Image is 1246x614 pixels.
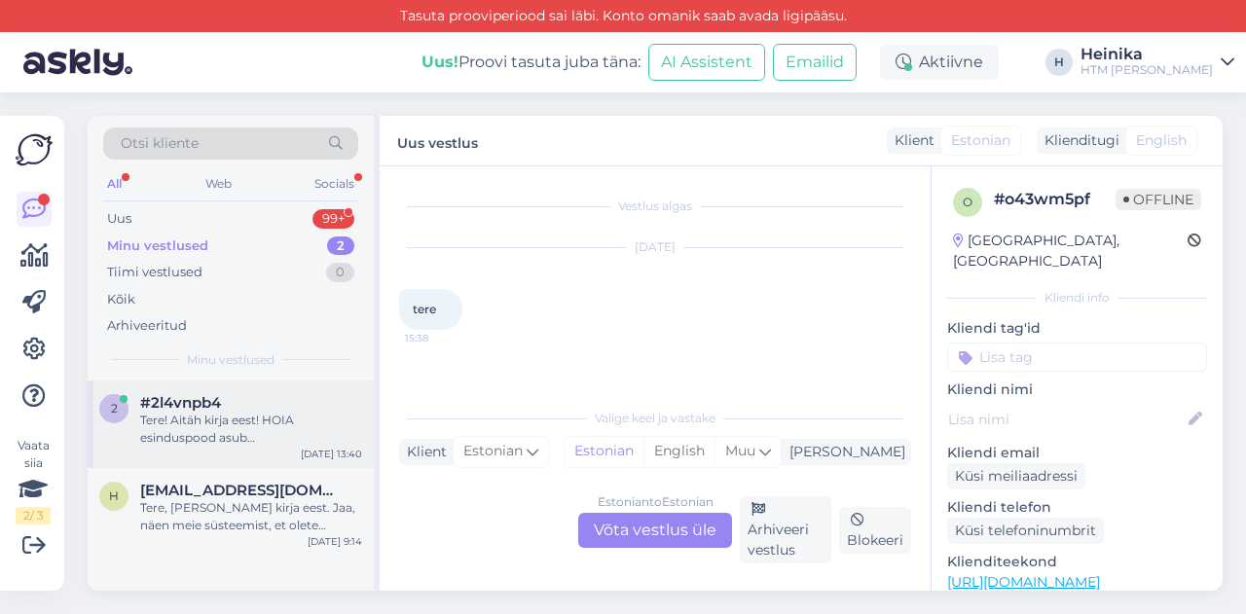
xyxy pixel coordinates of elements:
div: [DATE] [399,238,911,256]
span: 2 [111,401,118,415]
span: English [1136,130,1187,151]
p: Kliendi telefon [947,497,1207,518]
span: o [963,195,972,209]
div: English [643,437,715,466]
a: HeinikaHTM [PERSON_NAME] [1081,47,1234,78]
div: Kõik [107,290,135,309]
div: Küsi meiliaadressi [947,463,1085,489]
b: Uus! [421,53,458,71]
p: Klienditeekond [947,552,1207,572]
span: Minu vestlused [187,351,275,369]
div: Klient [399,442,447,462]
div: Web [202,171,236,197]
span: Estonian [951,130,1010,151]
span: Otsi kliente [121,133,199,154]
div: Klient [887,130,934,151]
div: [DATE] 9:14 [308,534,362,549]
a: [URL][DOMAIN_NAME] [947,573,1100,591]
div: Kliendi info [947,289,1207,307]
div: Estonian to Estonian [598,493,714,511]
div: Blokeeri [839,507,911,554]
div: 99+ [312,209,354,229]
div: Estonian [565,437,643,466]
span: tere [413,302,436,316]
div: # o43wm5pf [994,188,1116,211]
div: Uus [107,209,131,229]
span: haavhelle@gmail.com [140,482,343,499]
div: Minu vestlused [107,236,208,256]
div: Heinika [1081,47,1213,62]
div: Socials [311,171,358,197]
span: 15:38 [405,331,478,345]
div: Võta vestlus üle [578,513,732,548]
div: Arhiveeri vestlus [740,496,831,563]
button: Emailid [773,44,857,81]
div: Valige keel ja vastake [399,410,911,427]
span: Offline [1116,189,1201,210]
div: HTM [PERSON_NAME] [1081,62,1213,78]
input: Lisa nimi [948,409,1185,430]
div: [DATE] 13:40 [301,447,362,461]
p: Kliendi tag'id [947,318,1207,339]
div: Tiimi vestlused [107,263,202,282]
div: Proovi tasuta juba täna: [421,51,641,74]
div: Aktiivne [880,45,999,80]
div: Vaata siia [16,437,51,524]
span: #2l4vnpb4 [140,394,221,412]
div: Tere, [PERSON_NAME] kirja eest. Jaa, näen meie süsteemist, et olete proovinud kaks korda tellida,... [140,499,362,534]
div: Vestlus algas [399,198,911,215]
div: 2 [327,236,354,256]
input: Lisa tag [947,343,1207,372]
span: Estonian [463,441,523,462]
div: [PERSON_NAME] [782,442,905,462]
div: [GEOGRAPHIC_DATA], [GEOGRAPHIC_DATA] [953,231,1188,271]
div: Arhiveeritud [107,316,187,336]
div: All [103,171,126,197]
div: 2 / 3 [16,507,51,524]
img: Askly Logo [16,131,53,168]
span: h [109,488,119,503]
div: Tere! Aitäh kirja eest! HOIA esinduspood asub [GEOGRAPHIC_DATA], oleme avatud E-R 9.00-16.30. Oot... [140,412,362,447]
div: H [1045,49,1073,76]
p: Kliendi email [947,443,1207,463]
div: Klienditugi [1037,130,1119,151]
div: 0 [326,263,354,282]
span: Muu [725,442,755,459]
p: Kliendi nimi [947,379,1207,400]
label: Uus vestlus [397,127,478,154]
div: Küsi telefoninumbrit [947,518,1104,544]
button: AI Assistent [648,44,765,81]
